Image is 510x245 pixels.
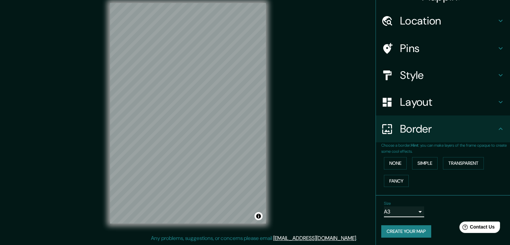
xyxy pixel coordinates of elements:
button: Fancy [384,175,409,187]
button: None [384,157,407,169]
p: Choose a border. : you can make layers of the frame opaque to create some cool effects. [381,142,510,154]
div: Border [376,115,510,142]
button: Create your map [381,225,431,238]
div: Location [376,7,510,34]
canvas: Map [110,3,266,224]
button: Toggle attribution [254,212,263,220]
h4: Layout [400,95,497,109]
div: . [358,234,359,242]
b: Hint [411,143,418,148]
button: Simple [412,157,438,169]
p: Any problems, suggestions, or concerns please email . [151,234,357,242]
h4: Style [400,68,497,82]
h4: Location [400,14,497,28]
div: Pins [376,35,510,62]
label: Size [384,201,391,206]
div: . [357,234,358,242]
a: [EMAIL_ADDRESS][DOMAIN_NAME] [273,235,356,242]
h4: Border [400,122,497,136]
button: Transparent [443,157,484,169]
div: Style [376,62,510,89]
div: A3 [384,206,424,217]
div: Layout [376,89,510,115]
iframe: Help widget launcher [450,219,503,238]
h4: Pins [400,42,497,55]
